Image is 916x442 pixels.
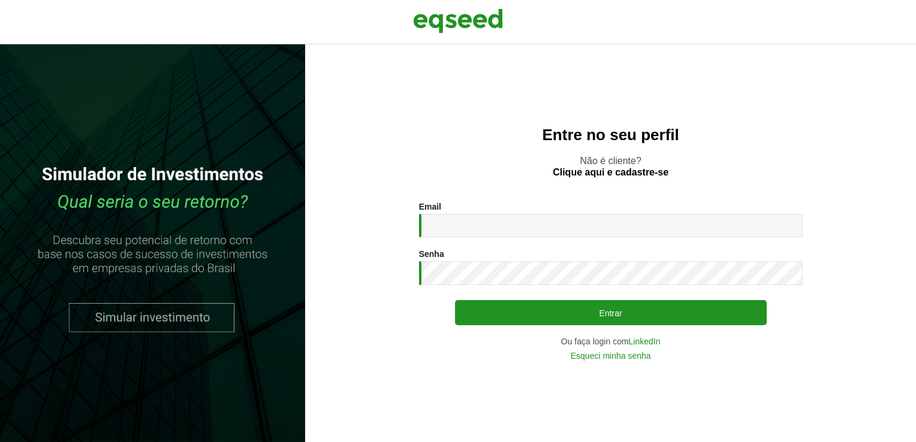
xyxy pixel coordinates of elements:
[419,337,803,346] div: Ou faça login com
[455,300,767,325] button: Entrar
[419,202,441,211] label: Email
[571,352,651,360] a: Esqueci minha senha
[629,337,661,346] a: LinkedIn
[413,6,503,36] img: EqSeed Logo
[419,250,444,258] label: Senha
[329,155,892,178] p: Não é cliente?
[553,168,668,177] a: Clique aqui e cadastre-se
[329,126,892,144] h2: Entre no seu perfil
